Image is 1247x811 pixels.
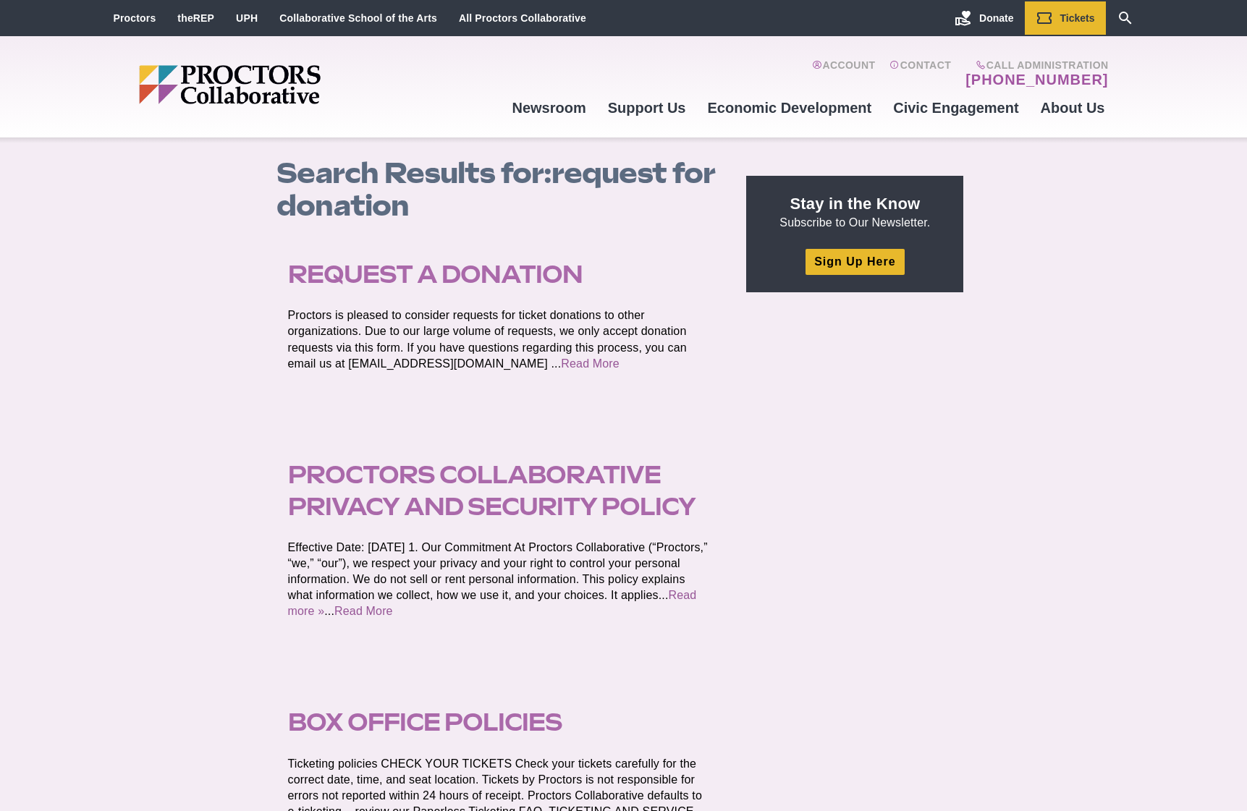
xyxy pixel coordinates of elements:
span: Call Administration [961,59,1108,71]
a: All Proctors Collaborative [459,12,586,24]
a: Support Us [597,88,697,127]
p: Effective Date: [DATE] 1. Our Commitment At Proctors Collaborative (“Proctors,” “we,” “our”), we ... [288,540,714,619]
a: UPH [236,12,258,24]
a: Economic Development [697,88,883,127]
span: Search Results for: [276,156,551,190]
a: Newsroom [501,88,596,127]
a: Account [812,59,875,88]
a: theREP [177,12,214,24]
a: Donate [944,1,1024,35]
a: Tickets [1025,1,1106,35]
span: Tickets [1060,12,1095,24]
a: Search [1106,1,1145,35]
a: Collaborative School of the Arts [279,12,437,24]
a: Request A Donation [288,260,583,289]
a: Civic Engagement [882,88,1029,127]
a: Box Office Policies [288,708,562,736]
img: Proctors logo [139,65,432,104]
a: About Us [1030,88,1116,127]
strong: Stay in the Know [790,195,921,213]
p: Proctors is pleased to consider requests for ticket donations to other organizations. Due to our ... [288,307,714,371]
a: Contact [889,59,951,88]
p: Subscribe to Our Newsletter. [764,193,946,231]
h1: request for donation [276,157,731,222]
a: [PHONE_NUMBER] [965,71,1108,88]
a: Sign Up Here [806,249,904,274]
a: Proctors Collaborative Privacy and Security Policy [288,460,696,521]
span: Donate [979,12,1013,24]
a: Read More [561,357,620,370]
a: Proctors [114,12,156,24]
a: Read More [334,605,393,617]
